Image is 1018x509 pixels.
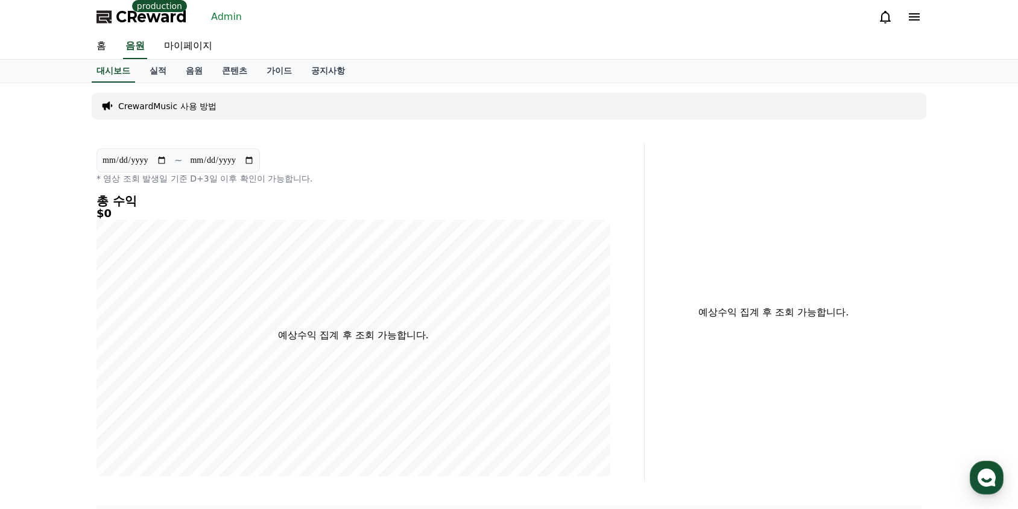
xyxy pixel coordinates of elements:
a: 마이페이지 [154,34,222,59]
a: 공지사항 [302,60,355,83]
h5: $0 [96,207,610,220]
a: 대화 [80,382,156,413]
span: 설정 [186,400,201,410]
p: 예상수익 집계 후 조회 가능합니다. [654,305,893,320]
a: Admin [206,7,247,27]
a: 콘텐츠 [212,60,257,83]
span: CReward [116,7,187,27]
a: 실적 [140,60,176,83]
a: 음원 [176,60,212,83]
a: 설정 [156,382,232,413]
a: 홈 [87,34,116,59]
h4: 총 수익 [96,194,610,207]
a: 대시보드 [92,60,135,83]
p: * 영상 조회 발생일 기준 D+3일 이후 확인이 가능합니다. [96,172,610,185]
p: ~ [174,153,182,168]
span: 대화 [110,401,125,411]
a: CrewardMusic 사용 방법 [118,100,217,112]
a: 음원 [123,34,147,59]
a: 가이드 [257,60,302,83]
p: 예상수익 집계 후 조회 가능합니다. [278,328,428,343]
a: CReward [96,7,187,27]
a: 홈 [4,382,80,413]
span: 홈 [38,400,45,410]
